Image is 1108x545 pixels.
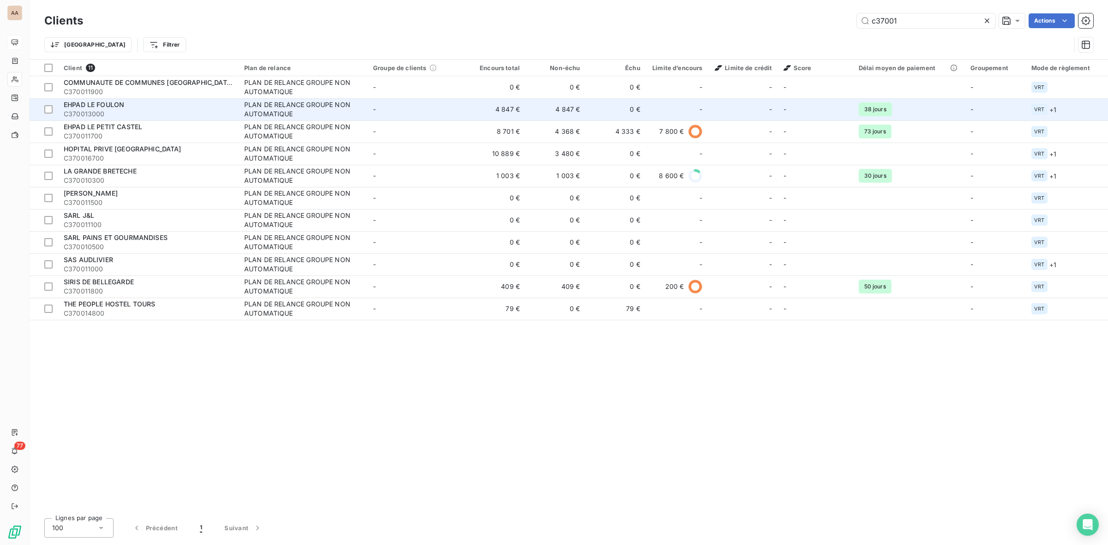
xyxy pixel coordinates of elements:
span: - [769,83,772,92]
span: EHPAD LE FOULON [64,101,124,108]
span: - [970,238,973,246]
span: SAS AUDLIVIER [64,256,113,264]
span: - [783,150,786,157]
span: - [970,282,973,290]
span: VRT [1034,107,1044,112]
td: 0 € [585,275,645,298]
span: C370014800 [64,309,233,318]
button: Actions [1029,13,1075,28]
span: 77 [14,442,25,450]
span: Score [783,64,812,72]
div: Délai moyen de paiement [859,64,960,72]
span: VRT [1034,151,1044,156]
span: 73 jours [859,125,891,138]
td: 0 € [525,76,585,98]
span: - [970,83,973,91]
span: 200 € [665,282,684,291]
span: - [970,105,973,113]
div: PLAN DE RELANCE GROUPE NON AUTOMATIQUE [244,122,360,141]
span: - [769,304,772,313]
span: - [699,238,702,247]
span: + 1 [1049,171,1056,181]
span: + 1 [1049,105,1056,114]
span: COMMUNAUTE DE COMMUNES [GEOGRAPHIC_DATA]-EST [GEOGRAPHIC_DATA] [64,78,317,86]
span: - [783,216,786,224]
span: - [783,172,786,180]
div: AA [7,6,22,20]
td: 0 € [525,253,585,275]
span: Client [64,64,82,72]
span: - [373,282,376,290]
div: PLAN DE RELANCE GROUPE NON AUTOMATIQUE [244,144,360,163]
td: 10 889 € [465,143,525,165]
button: Suivant [213,518,273,538]
td: 0 € [465,76,525,98]
td: 1 003 € [525,165,585,187]
span: HOPITAL PRIVE [GEOGRAPHIC_DATA] [64,145,181,153]
span: - [373,305,376,312]
div: PLAN DE RELANCE GROUPE NON AUTOMATIQUE [244,211,360,229]
td: 4 368 € [525,120,585,143]
span: - [373,83,376,91]
span: - [970,216,973,224]
td: 0 € [585,231,645,253]
span: Groupe de clients [373,64,427,72]
span: VRT [1034,284,1044,289]
td: 0 € [585,143,645,165]
span: - [699,216,702,225]
span: - [769,127,772,136]
span: - [769,105,772,114]
span: SARL PAINS ET GOURMANDISES [64,234,168,241]
span: - [783,282,786,290]
span: - [783,260,786,268]
div: PLAN DE RELANCE GROUPE NON AUTOMATIQUE [244,233,360,252]
span: VRT [1034,173,1044,179]
button: Précédent [121,518,189,538]
span: - [769,282,772,291]
button: [GEOGRAPHIC_DATA] [44,37,132,52]
span: - [699,149,702,158]
span: SARL J&L [64,211,94,219]
span: - [970,150,973,157]
span: - [769,171,772,180]
span: 38 jours [859,102,892,116]
span: LA GRANDE BRETECHE [64,167,137,175]
span: - [769,216,772,225]
span: VRT [1034,129,1044,134]
span: 50 jours [859,280,891,293]
span: - [970,127,973,135]
span: + 1 [1049,149,1056,159]
span: - [769,238,772,247]
span: - [699,105,702,114]
td: 0 € [585,253,645,275]
td: 409 € [465,275,525,298]
span: - [373,127,376,135]
td: 0 € [525,298,585,320]
span: - [769,260,772,269]
button: Filtrer [143,37,186,52]
span: C370013000 [64,109,233,119]
span: - [783,305,786,312]
div: Échu [591,64,640,72]
span: VRT [1034,306,1044,311]
span: C370011900 [64,87,233,96]
span: - [699,83,702,92]
span: 30 jours [859,169,892,183]
span: C370010300 [64,176,233,185]
td: 0 € [465,231,525,253]
span: VRT [1034,217,1044,223]
td: 4 847 € [465,98,525,120]
span: EHPAD LE PETIT CASTEL [64,123,142,131]
td: 8 701 € [465,120,525,143]
span: - [970,305,973,312]
div: Plan de relance [244,64,362,72]
span: - [769,149,772,158]
span: - [699,304,702,313]
span: - [970,172,973,180]
span: C370011500 [64,198,233,207]
input: Rechercher [857,13,995,28]
span: - [769,193,772,203]
td: 0 € [465,253,525,275]
td: 79 € [585,298,645,320]
span: - [373,150,376,157]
